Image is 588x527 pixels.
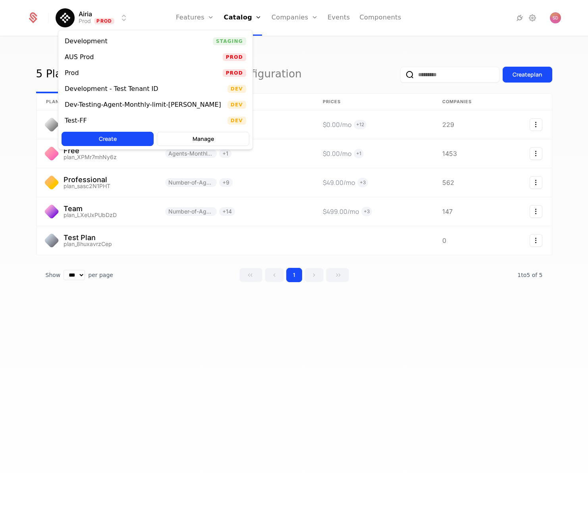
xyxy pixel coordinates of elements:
[65,54,94,60] div: AUS Prod
[530,205,542,218] button: Select action
[530,118,542,131] button: Select action
[227,85,246,93] span: Dev
[213,37,246,45] span: Staging
[223,53,246,61] span: Prod
[65,70,79,76] div: Prod
[65,38,108,44] div: Development
[62,132,154,146] button: Create
[530,176,542,189] button: Select action
[223,69,246,77] span: Prod
[65,102,221,108] div: Dev-Testing-Agent-Monthly-limit-[PERSON_NAME]
[227,117,246,125] span: Dev
[65,86,158,92] div: Development - Test Tenant ID
[65,117,87,124] div: Test-FF
[530,234,542,247] button: Select action
[157,132,249,146] button: Manage
[58,30,253,150] div: Select environment
[530,147,542,160] button: Select action
[227,101,246,109] span: Dev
